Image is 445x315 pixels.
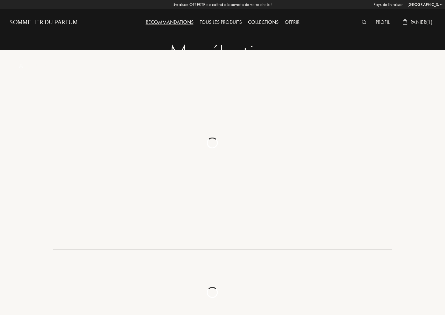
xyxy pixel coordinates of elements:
[143,19,197,25] a: Recommandations
[282,19,303,25] a: Offrir
[397,64,402,68] img: new_filter_w.svg
[379,58,436,74] div: Filtres
[18,62,24,69] img: profil_icn_w.svg
[411,19,432,25] span: Panier ( 1 )
[373,2,406,8] span: Pays de livraison :
[14,41,431,66] div: Ma sélection
[143,18,197,27] div: Recommandations
[402,19,407,25] img: cart_white.svg
[9,19,78,26] a: Sommelier du Parfum
[14,66,431,91] div: sur-mesure
[9,58,59,74] div: Mon profil
[245,19,282,25] a: Collections
[373,19,393,25] a: Profil
[197,19,245,25] a: Tous les produits
[197,18,245,27] div: Tous les produits
[373,18,393,27] div: Profil
[245,18,282,27] div: Collections
[282,18,303,27] div: Offrir
[362,20,366,24] img: search_icn_white.svg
